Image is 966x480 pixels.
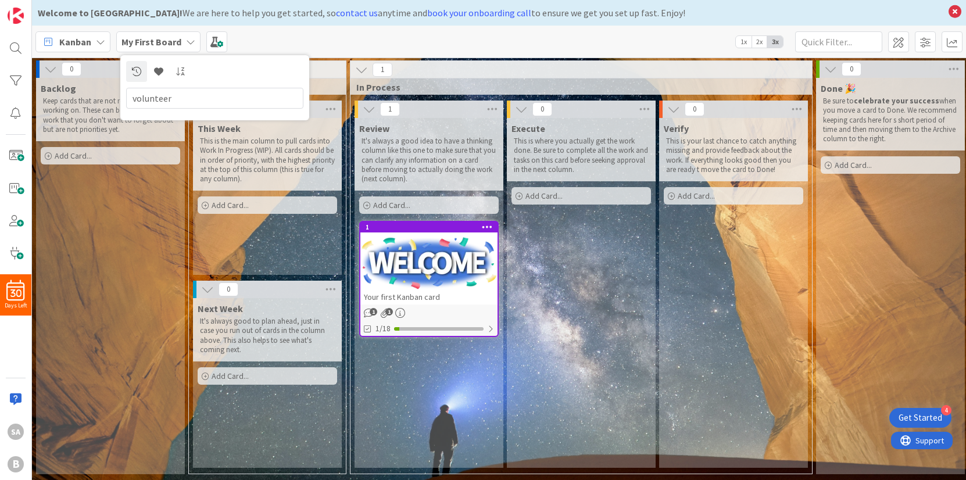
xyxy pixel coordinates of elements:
span: 0 [532,102,552,116]
div: 1Your first Kanban card [360,222,498,305]
span: Review [359,123,389,134]
span: 1x [736,36,752,48]
span: 2x [752,36,767,48]
span: 0 [62,62,81,76]
div: SA [8,424,24,440]
span: Add Card... [55,151,92,161]
span: 30 [10,289,22,298]
div: 1 [360,222,498,232]
div: Get Started [899,412,942,424]
a: contact us [336,7,378,19]
span: Verify [664,123,689,134]
a: 1Your first Kanban card1/18 [359,221,499,337]
span: 1 [370,308,377,316]
span: 0 [685,102,704,116]
span: Kanban [59,35,91,49]
span: Add Card... [212,371,249,381]
span: Next Week [198,303,243,314]
p: This is the main column to pull cards into Work In Progress (WIP). All cards should be in order o... [200,137,335,184]
span: 1/18 [375,323,391,335]
input: Search for boards... [126,88,303,109]
span: 1 [380,102,400,116]
span: Backlog [41,83,76,94]
div: Your first Kanban card [360,289,498,305]
div: B [8,456,24,472]
span: Add Card... [525,191,563,201]
div: We are here to help you get started, so anytime and to ensure we get you set up fast. Enjoy! [38,6,943,20]
span: 1 [373,63,392,77]
p: Keep cards that are not ready yet to start working on. These can be early ideas or work that you ... [43,96,178,134]
span: In Process [356,81,797,93]
span: Add Card... [678,191,715,201]
p: It's always a good idea to have a thinking column like this one to make sure that you can clarify... [362,137,496,184]
p: Be sure to when you move a card to Done. We recommend keeping cards here for s short period of ti... [823,96,958,144]
div: Open Get Started checklist, remaining modules: 4 [889,408,951,428]
strong: celebrate your success [854,96,939,106]
span: 1 [385,308,393,316]
span: 3x [767,36,783,48]
span: Add Card... [212,200,249,210]
div: 1 [366,223,498,231]
a: book your onboarding call [427,7,531,19]
b: My First Board [121,36,181,48]
input: Quick Filter... [795,31,882,52]
span: 0 [219,282,238,296]
div: 4 [941,405,951,415]
span: Add Card... [835,160,872,170]
span: This Week [198,123,241,134]
span: Support [24,2,53,16]
p: This is your last chance to catch anything missing and provide feedback about the work. If everyt... [666,137,801,174]
p: This is where you actually get the work done. Be sure to complete all the work and tasks on this ... [514,137,649,174]
img: Visit kanbanzone.com [8,8,24,24]
span: Done 🎉 [821,83,856,94]
b: Welcome to [GEOGRAPHIC_DATA]! [38,7,183,19]
span: Execute [511,123,545,134]
p: It's always good to plan ahead, just in case you run out of cards in the column above. This also ... [200,317,335,354]
span: 0 [842,62,861,76]
span: Add Card... [373,200,410,210]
